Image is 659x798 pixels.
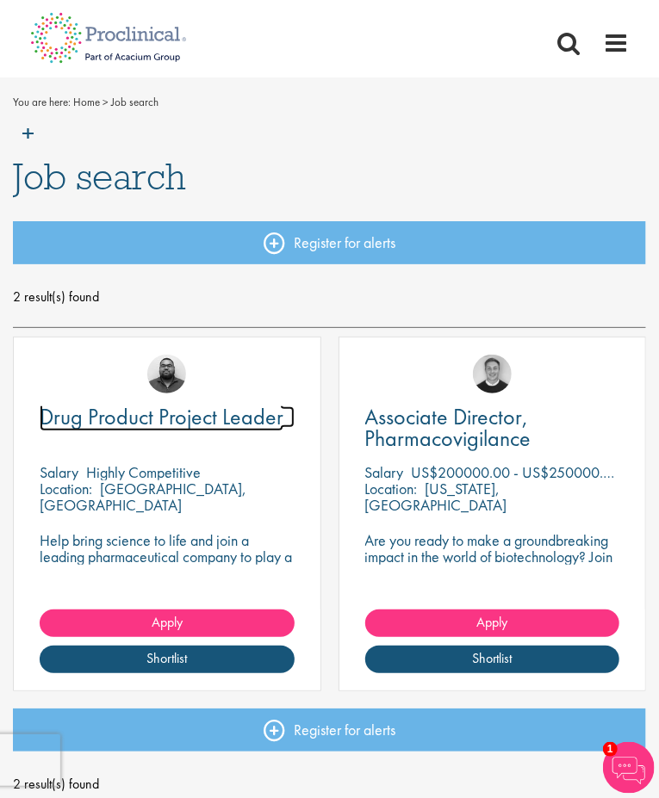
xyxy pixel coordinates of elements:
[476,613,507,631] span: Apply
[40,532,295,597] p: Help bring science to life and join a leading pharmaceutical company to play a key role in delive...
[13,153,186,200] span: Job search
[365,479,507,515] p: [US_STATE], [GEOGRAPHIC_DATA]
[40,609,295,637] a: Apply
[147,355,186,393] img: Ashley Bennett
[603,742,618,757] span: 1
[40,479,92,498] span: Location:
[365,609,620,637] a: Apply
[365,462,404,482] span: Salary
[365,532,620,597] p: Are you ready to make a groundbreaking impact in the world of biotechnology? Join a growing compa...
[13,284,646,310] span: 2 result(s) found
[473,355,512,393] img: Bo Forsen
[365,646,620,673] a: Shortlist
[40,462,78,482] span: Salary
[152,613,183,631] span: Apply
[86,462,201,482] p: Highly Competitive
[603,742,655,794] img: Chatbot
[365,406,620,449] a: Associate Director, Pharmacovigilance
[365,479,418,498] span: Location:
[13,221,646,264] a: Register for alerts
[13,771,646,797] span: 2 result(s) found
[40,646,295,673] a: Shortlist
[40,479,246,515] p: [GEOGRAPHIC_DATA], [GEOGRAPHIC_DATA]
[13,95,71,109] span: You are here:
[365,402,532,453] span: Associate Director, Pharmacovigilance
[13,708,646,752] a: Register for alerts
[40,402,283,431] span: Drug Product Project Leader
[40,406,295,428] a: Drug Product Project Leader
